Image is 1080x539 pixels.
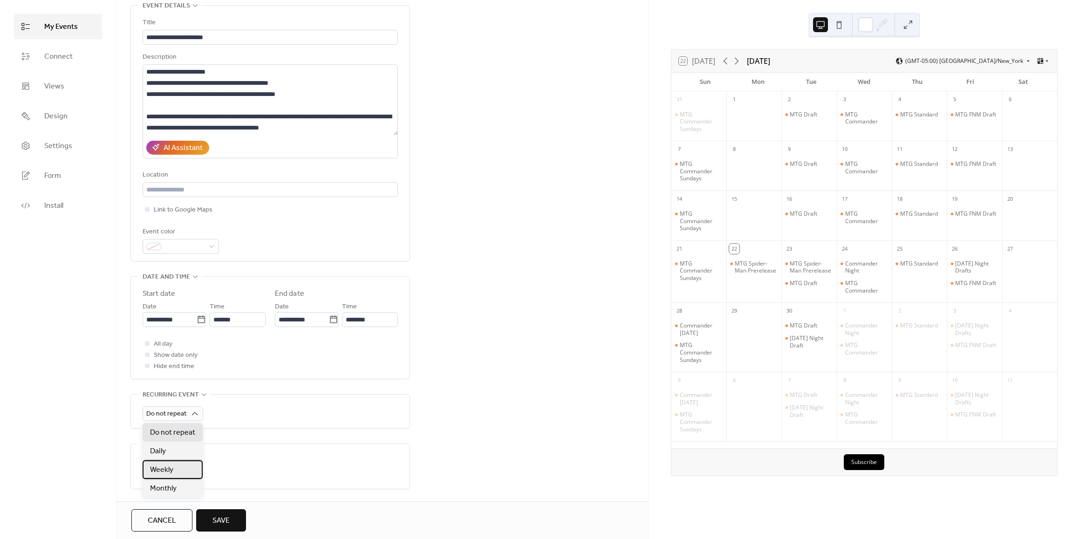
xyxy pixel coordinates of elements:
[837,391,892,406] div: Commander Night
[950,194,960,204] div: 19
[900,111,938,118] div: MTG Standard
[674,375,684,385] div: 5
[944,73,997,91] div: Fri
[790,111,817,118] div: MTG Draft
[148,515,176,526] span: Cancel
[44,111,68,122] span: Design
[14,14,102,39] a: My Events
[150,483,177,494] span: Monthly
[150,427,195,438] span: Do not repeat
[900,322,938,329] div: MTG Standard
[784,375,794,385] div: 7
[671,111,726,133] div: MTG Commander Sundays
[275,288,304,300] div: End date
[674,144,684,154] div: 7
[671,341,726,363] div: MTG Commander Sundays
[14,193,102,218] a: Install
[895,194,905,204] div: 18
[164,143,203,154] div: AI Assistant
[892,391,947,399] div: MTG Standard
[680,260,723,282] div: MTG Commander Sundays
[781,280,836,287] div: MTG Draft
[680,111,723,133] div: MTG Commander Sundays
[143,170,396,181] div: Location
[1005,244,1015,254] div: 27
[44,171,61,182] span: Form
[837,322,892,336] div: Commander Night
[947,391,1002,406] div: Friday Night Drafts
[837,160,892,175] div: MTG Commander
[143,288,175,300] div: Start date
[143,499,183,511] span: Event links
[950,144,960,154] div: 12
[729,194,739,204] div: 15
[1005,194,1015,204] div: 20
[895,306,905,316] div: 2
[845,210,888,225] div: MTG Commander
[947,260,1002,274] div: Friday Night Drafts
[14,133,102,158] a: Settings
[900,160,938,168] div: MTG Standard
[947,411,1002,418] div: MTG FNM Draft
[950,244,960,254] div: 26
[950,375,960,385] div: 10
[837,260,892,274] div: Commander Night
[790,210,817,218] div: MTG Draft
[1005,306,1015,316] div: 4
[840,244,850,254] div: 24
[784,194,794,204] div: 16
[947,280,1002,287] div: MTG FNM Draft
[143,17,396,28] div: Title
[845,411,888,425] div: MTG Commander
[146,408,186,420] span: Do not repeat
[143,301,157,313] span: Date
[844,454,884,470] button: Subscribe
[790,334,833,349] div: [DATE] Night Draft
[143,389,199,401] span: Recurring event
[955,210,996,218] div: MTG FNM Draft
[1005,95,1015,105] div: 6
[44,51,73,62] span: Connect
[900,260,938,267] div: MTG Standard
[729,95,739,105] div: 1
[781,391,836,399] div: MTG Draft
[150,446,166,457] span: Daily
[671,260,726,282] div: MTG Commander Sundays
[955,280,996,287] div: MTG FNM Draft
[674,306,684,316] div: 28
[955,160,996,168] div: MTG FNM Draft
[950,306,960,316] div: 3
[840,95,850,105] div: 3
[790,404,833,418] div: [DATE] Night Draft
[955,341,996,349] div: MTG FNM Draft
[895,95,905,105] div: 4
[892,322,947,329] div: MTG Standard
[210,301,225,313] span: Time
[143,226,217,238] div: Event color
[947,341,1002,349] div: MTG FNM Draft
[154,361,194,372] span: Hide end time
[905,58,1023,64] span: (GMT-05:00) [GEOGRAPHIC_DATA]/New_York
[1005,144,1015,154] div: 13
[143,52,396,63] div: Description
[680,322,723,336] div: Commander [DATE]
[14,44,102,69] a: Connect
[680,210,723,232] div: MTG Commander Sundays
[955,322,998,336] div: [DATE] Night Drafts
[900,210,938,218] div: MTG Standard
[729,375,739,385] div: 6
[947,111,1002,118] div: MTG FNM Draft
[781,111,836,118] div: MTG Draft
[781,260,836,274] div: MTG Spider-Man Prerelease
[955,260,998,274] div: [DATE] Night Drafts
[837,411,892,425] div: MTG Commander
[784,95,794,105] div: 2
[784,306,794,316] div: 30
[735,260,778,274] div: MTG Spider-Man Prerelease
[781,334,836,349] div: Tuesday Night Draft
[891,73,944,91] div: Thu
[44,141,72,152] span: Settings
[1005,375,1015,385] div: 11
[845,111,888,125] div: MTG Commander
[131,509,192,532] button: Cancel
